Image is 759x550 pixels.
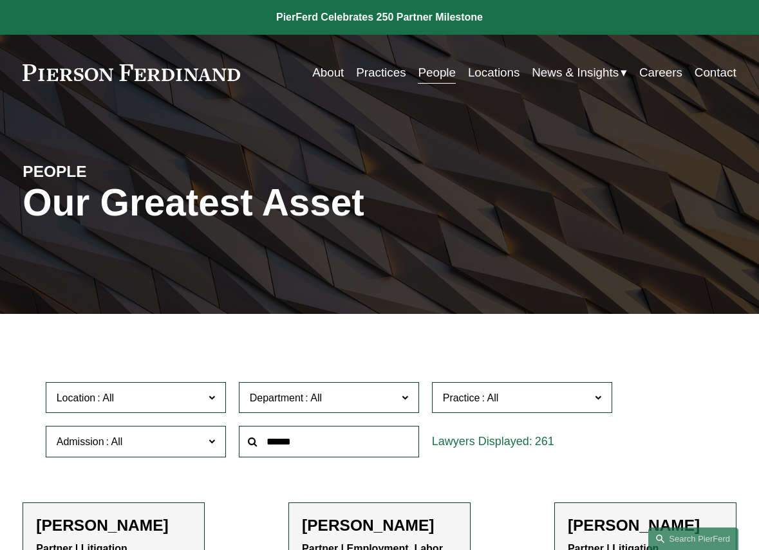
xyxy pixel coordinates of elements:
[568,516,723,535] h2: [PERSON_NAME]
[57,392,96,403] span: Location
[302,516,457,535] h2: [PERSON_NAME]
[312,60,344,85] a: About
[250,392,304,403] span: Department
[639,60,682,85] a: Careers
[356,60,406,85] a: Practices
[57,436,104,447] span: Admission
[23,161,201,181] h4: PEOPLE
[648,527,738,550] a: Search this site
[532,60,627,85] a: folder dropdown
[418,60,456,85] a: People
[695,60,736,85] a: Contact
[443,392,480,403] span: Practice
[23,181,498,225] h1: Our Greatest Asset
[468,60,520,85] a: Locations
[535,435,554,448] span: 261
[532,62,619,84] span: News & Insights
[36,516,191,535] h2: [PERSON_NAME]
